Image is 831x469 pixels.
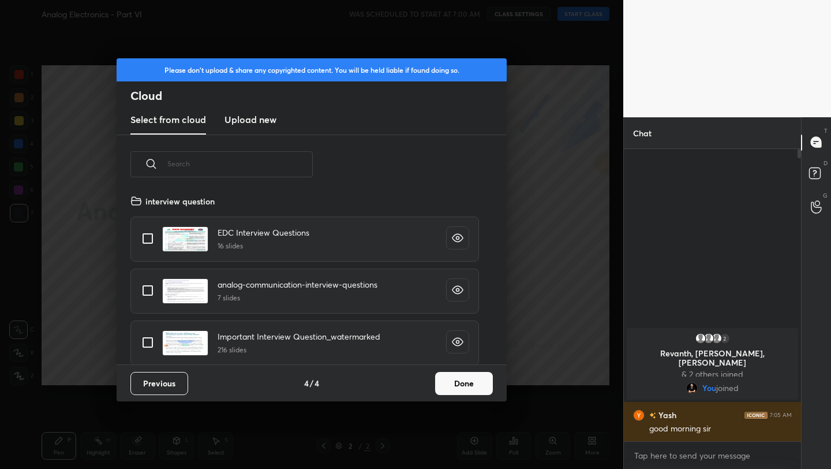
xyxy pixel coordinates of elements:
[218,293,377,303] h5: 7 slides
[686,382,698,394] img: ae2dc78aa7324196b3024b1bd2b41d2d.jpg
[624,118,661,148] p: Chat
[656,409,676,421] h6: Yash
[218,345,380,355] h5: 216 slides
[634,370,791,379] p: & 2 others joined
[218,278,377,291] h4: analog-communication-interview-questions
[435,372,493,395] button: Done
[702,384,716,393] span: You
[823,191,828,200] p: G
[304,377,309,389] h4: 4
[310,377,313,389] h4: /
[711,333,723,344] img: default.png
[624,326,801,442] div: grid
[770,411,792,418] div: 7:05 AM
[695,333,706,344] img: default.png
[117,58,507,81] div: Please don't upload & share any copyrighted content. You will be held liable if found doing so.
[218,226,309,239] h4: EDC Interview Questions
[218,241,309,251] h5: 16 slides
[719,333,731,344] div: 2
[703,333,714,344] img: default.png
[218,330,380,343] h4: Important Interview Question_watermarked
[224,113,276,126] h3: Upload new
[162,278,208,304] img: 1705242738DCSHQD.pdf
[634,349,791,367] p: Revanth, [PERSON_NAME], [PERSON_NAME]
[130,372,188,395] button: Previous
[167,139,313,188] input: Search
[130,113,206,126] h3: Select from cloud
[162,330,208,356] img: 1705242752PTJLP1.pdf
[315,377,319,389] h4: 4
[716,384,739,393] span: joined
[162,226,208,252] img: 1705242713DFH7RZ.pdf
[823,159,828,167] p: D
[130,88,507,103] h2: Cloud
[824,126,828,135] p: T
[145,195,215,207] h4: interview question
[649,412,656,419] img: no-rating-badge.077c3623.svg
[649,423,792,435] div: good morning sir
[117,191,493,364] div: grid
[744,411,768,418] img: iconic-dark.1390631f.png
[633,409,645,420] img: ff09025900654e66b02373dc0bad187d.60516708_3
